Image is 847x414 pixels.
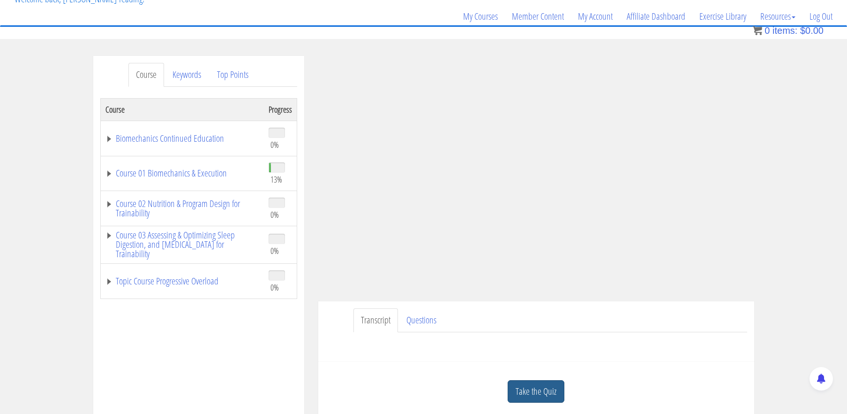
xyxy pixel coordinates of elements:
a: Transcript [353,308,398,332]
span: $ [800,25,805,36]
a: 0 items: $0.00 [753,25,824,36]
img: icon11.png [753,26,762,35]
span: 0% [270,139,279,150]
span: 0% [270,282,279,292]
span: items: [772,25,797,36]
th: Progress [264,98,297,121]
a: Take the Quiz [508,380,564,403]
a: Topic Course Progressive Overload [105,276,259,286]
a: Course 02 Nutrition & Program Design for Trainability [105,199,259,218]
span: 0% [270,209,279,220]
a: Biomechanics Continued Education [105,134,259,143]
span: 13% [270,174,282,184]
th: Course [100,98,264,121]
span: 0 [765,25,770,36]
a: Course [128,63,164,87]
a: Keywords [165,63,209,87]
a: Top Points [210,63,256,87]
bdi: 0.00 [800,25,824,36]
a: Questions [399,308,444,332]
span: 0% [270,245,279,256]
a: Course 01 Biomechanics & Execution [105,169,259,178]
a: Course 03 Assessing & Optimizing Sleep Digestion, and [MEDICAL_DATA] for Trainability [105,230,259,259]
